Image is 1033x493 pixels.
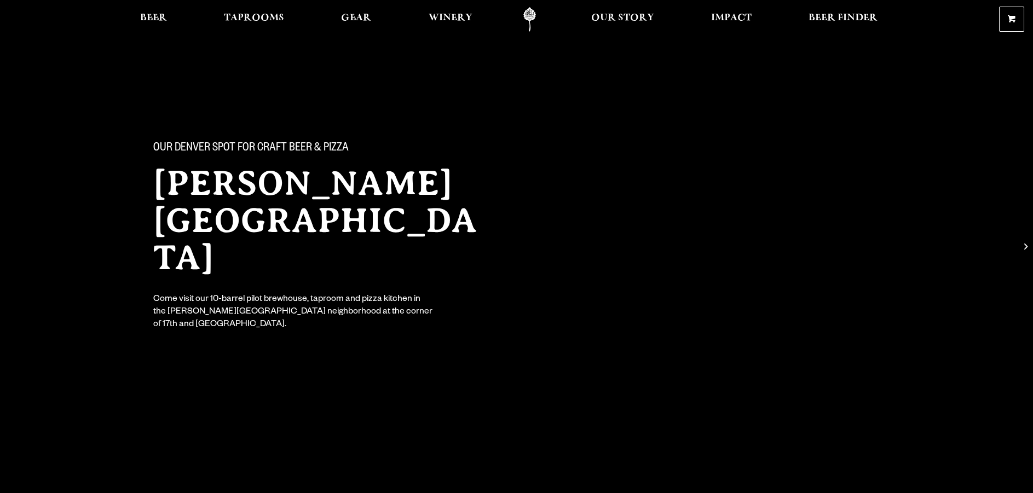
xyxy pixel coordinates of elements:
a: Odell Home [509,7,550,32]
span: Our Denver spot for craft beer & pizza [153,142,349,156]
span: Beer Finder [809,14,878,22]
div: Come visit our 10-barrel pilot brewhouse, taproom and pizza kitchen in the [PERSON_NAME][GEOGRAPH... [153,294,434,332]
h2: [PERSON_NAME][GEOGRAPHIC_DATA] [153,165,495,276]
span: Taprooms [224,14,284,22]
span: Our Story [591,14,654,22]
span: Winery [429,14,472,22]
span: Gear [341,14,371,22]
a: Our Story [584,7,661,32]
a: Gear [334,7,378,32]
a: Taprooms [217,7,291,32]
a: Beer [133,7,174,32]
span: Beer [140,14,167,22]
span: Impact [711,14,752,22]
a: Beer Finder [801,7,885,32]
a: Impact [704,7,759,32]
a: Winery [422,7,480,32]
